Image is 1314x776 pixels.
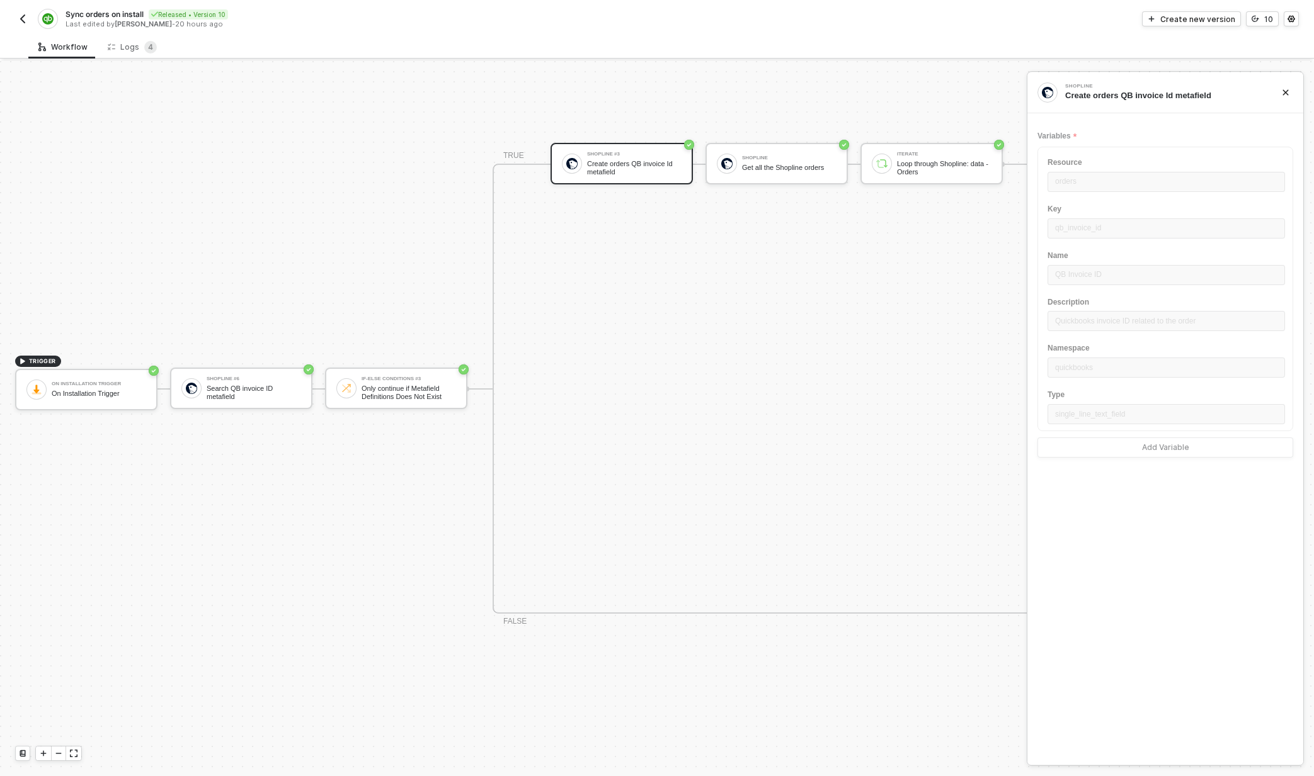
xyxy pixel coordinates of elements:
div: Search QB invoice ID metafield [207,385,301,400]
img: icon [876,158,888,169]
span: TRIGGER [29,356,56,366]
div: If-Else Conditions #3 [362,376,456,381]
button: 10 [1246,11,1279,26]
span: 4 [148,42,153,52]
button: Add Variable [1037,437,1293,458]
div: Last edited by - 20 hours ago [66,20,656,29]
img: icon [31,384,42,395]
div: Add Variable [1142,442,1189,453]
img: icon [186,383,197,394]
span: icon-success-page [839,140,849,150]
div: Shopline #3 [587,152,682,157]
span: icon-play [19,357,26,365]
div: Create new version [1160,14,1235,25]
div: TRUE [503,150,524,162]
img: icon [341,383,352,394]
div: FALSE [503,616,527,627]
span: icon-versioning [1252,15,1259,23]
div: Shopline #6 [207,376,301,381]
div: Released • Version 10 [149,9,228,20]
span: icon-success-page [459,364,469,374]
span: icon-success-page [684,140,694,150]
div: Shopline [1065,84,1254,89]
img: icon [566,158,578,169]
span: icon-success-page [304,364,314,374]
img: integration-icon [42,13,53,25]
span: icon-success-page [994,140,1004,150]
button: Create new version [1142,11,1241,26]
span: icon-play [40,750,47,757]
div: Iterate [897,152,991,157]
span: icon-expand [70,750,77,757]
span: Sync orders on install [66,9,144,20]
div: Loop through Shopline: data - Orders [897,160,991,176]
sup: 4 [144,41,157,53]
span: icon-play [1148,15,1155,23]
div: Shopline [742,155,837,160]
span: icon-settings [1288,15,1295,23]
span: icon-success-page [149,366,159,376]
div: Create orders QB invoice Id metafield [1065,90,1262,101]
span: Variables [1037,128,1077,144]
div: Workflow [38,42,88,52]
img: back [18,14,28,24]
span: icon-minus [55,750,62,757]
div: Logs [108,41,157,53]
div: Create orders QB invoice Id metafield [587,160,682,176]
div: On Installation Trigger [52,381,146,386]
img: integration-icon [1042,87,1053,98]
div: 10 [1264,14,1273,25]
img: icon [721,158,733,169]
div: On Installation Trigger [52,390,146,398]
span: [PERSON_NAME] [115,20,172,28]
div: Only continue if Metafield Definitions Does Not Exist [362,385,456,400]
span: icon-close [1282,89,1289,96]
div: Get all the Shopline orders [742,164,837,172]
button: back [15,11,30,26]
